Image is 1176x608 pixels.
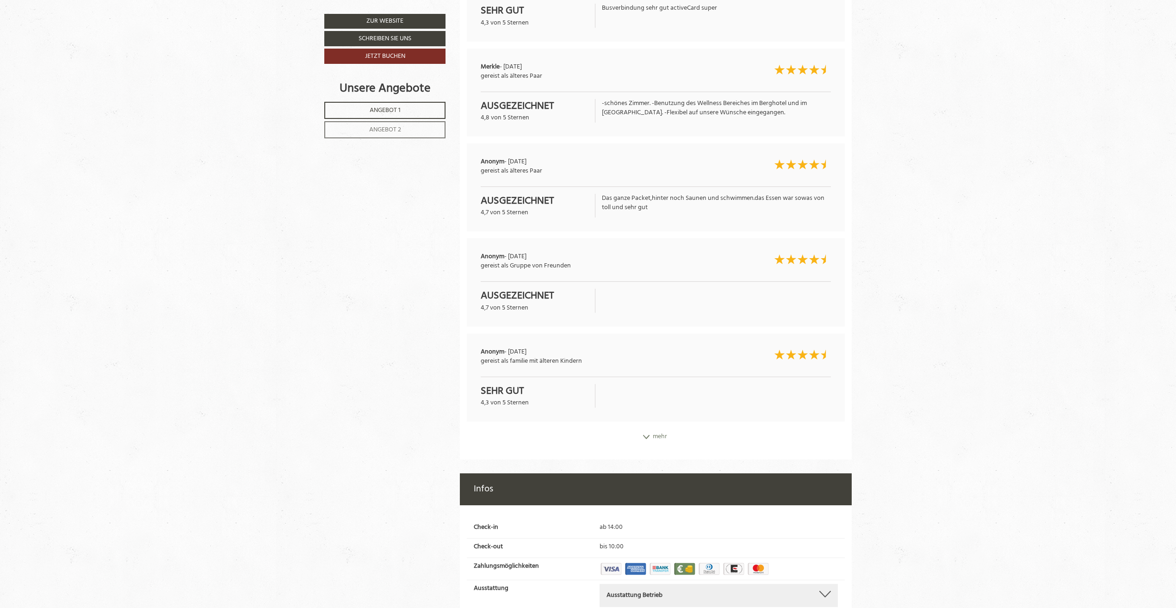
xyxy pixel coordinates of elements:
strong: Anonym [481,251,504,262]
span: Angebot 1 [370,105,401,116]
img: EuroCard [722,562,745,576]
div: Busverbindung sehr gut activeCard super [595,4,838,27]
div: Ausgezeichnet [481,194,588,208]
label: Zahlungsmöglichkeiten [474,562,539,571]
div: Infos [460,473,852,505]
div: 4,7 von 5 Sternen [474,194,595,217]
strong: Merkle [481,62,500,72]
div: - [DATE] [474,252,717,271]
img: Diners Club [698,562,721,576]
div: Unsere Angebote [324,80,446,97]
div: gereist als familie mit älteren Kindern [481,357,710,366]
div: 4,3 von 5 Sternen [474,384,595,408]
img: Maestro [747,562,770,576]
img: American Express [624,562,647,576]
div: 4,3 von 5 Sternen [474,4,595,27]
a: Jetzt buchen [324,49,446,64]
strong: Anonym [481,347,504,357]
div: Ausgezeichnet [481,99,588,113]
div: -schönes Zimmer. -Benutzung des Wellness Bereiches im Berghotel und im [GEOGRAPHIC_DATA]. -Flexib... [595,99,838,123]
div: 4,7 von 5 Sternen [474,289,595,312]
div: - [DATE] [474,62,717,81]
b: Ausstattung Betrieb [607,590,662,601]
span: Angebot 2 [369,124,401,135]
div: Das ganze Packet,hinter noch Saunen und schwimmen.das Essen war sowas von toll und sehr gut [595,194,838,217]
img: Visa [600,562,623,576]
div: bis 10:00 [593,542,845,552]
div: Sehr Gut [481,384,588,398]
img: Barzahlung [673,562,696,576]
div: Ausgezeichnet [481,289,588,303]
div: Sehr Gut [481,4,588,18]
div: - [DATE] [474,347,717,366]
label: Check-out [474,542,503,552]
img: Banküberweisung [649,562,672,576]
div: - [DATE] [474,157,717,176]
div: gereist als älteres Paar [481,167,710,176]
div: 4,8 von 5 Sternen [474,99,595,123]
label: Ausstattung [474,584,508,593]
label: Check-in [474,523,498,532]
a: Zur Website [324,14,446,29]
div: gereist als älteres Paar [481,72,710,81]
strong: Anonym [481,156,504,167]
div: ab 14:00 [593,523,845,532]
div: mehr [460,428,852,445]
a: Schreiben Sie uns [324,31,446,46]
div: gereist als Gruppe von Freunden [481,261,710,271]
